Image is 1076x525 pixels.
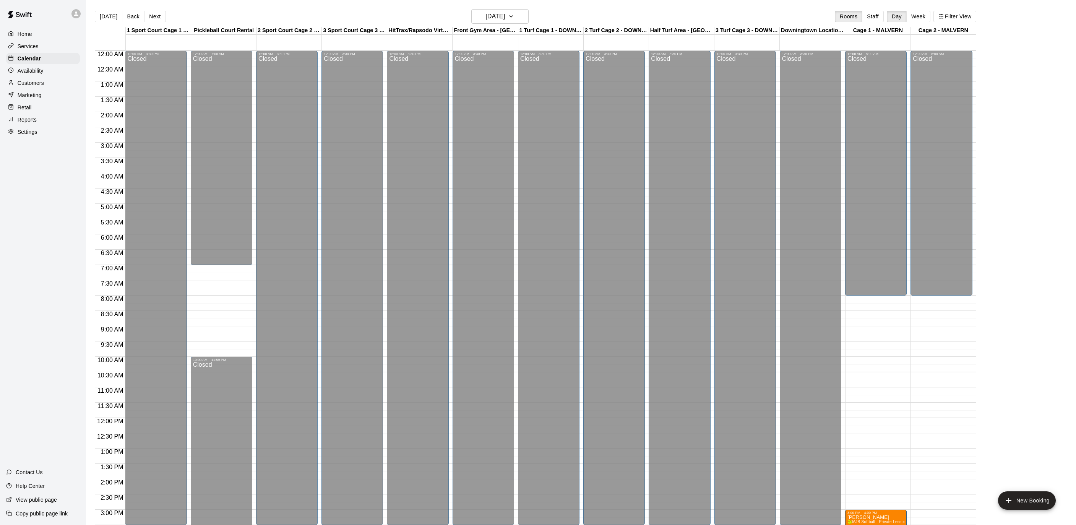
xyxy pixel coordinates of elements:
div: 12:00 AM – 3:30 PM: Closed [125,51,187,525]
span: 4:30 AM [99,189,125,195]
div: 12:00 AM – 8:00 AM: Closed [845,51,907,296]
p: View public page [16,496,57,504]
div: 12:00 AM – 7:00 AM: Closed [191,51,252,265]
div: 12:00 AM – 3:30 PM [717,52,774,56]
span: 5:00 AM [99,204,125,210]
span: 1:00 AM [99,81,125,88]
div: 12:00 AM – 3:30 PM [127,52,184,56]
a: Marketing [6,89,80,101]
p: Home [18,30,32,38]
div: 1 Sport Court Cage 1 - DOWNINGTOWN [126,27,191,34]
p: Copy public page link [16,510,68,517]
span: 8:30 AM [99,311,125,317]
a: Settings [6,126,80,138]
div: 3:00 PM – 4:00 PM [847,511,904,515]
div: Closed [193,56,250,268]
span: 4:00 AM [99,173,125,180]
p: Reports [18,116,37,124]
span: 2:30 PM [99,494,125,501]
button: Staff [862,11,884,22]
div: 12:00 AM – 3:30 PM: Closed [387,51,448,525]
div: 12:00 AM – 3:30 PM: Closed [714,51,776,525]
div: 12:00 AM – 3:30 PM [455,52,512,56]
p: Customers [18,79,44,87]
div: 10:00 AM – 11:59 PM [193,358,250,362]
span: 1:30 PM [99,464,125,470]
div: Reports [6,114,80,125]
span: 2:00 PM [99,479,125,486]
div: 12:00 AM – 8:00 AM: Closed [910,51,972,296]
button: Back [122,11,144,22]
span: 12:30 PM [95,433,125,440]
div: 1 Turf Cage 1 - DOWNINGTOWN [518,27,584,34]
div: 12:00 AM – 3:30 PM [389,52,446,56]
div: Cage 1 - MALVERN [845,27,910,34]
span: 5:30 AM [99,219,125,226]
a: Retail [6,102,80,113]
button: [DATE] [95,11,122,22]
div: 12:00 AM – 3:30 PM: Closed [321,51,383,525]
span: 11:30 AM [96,403,125,409]
p: Availability [18,67,44,75]
span: 12:00 AM [96,51,125,57]
div: 3 Turf Cage 3 - DOWNINGTOWN [714,27,780,34]
div: Customers [6,77,80,89]
div: 12:00 AM – 3:30 PM: Closed [649,51,710,525]
span: 6:30 AM [99,250,125,256]
span: 9:30 AM [99,341,125,348]
div: 12:00 AM – 7:00 AM [193,52,250,56]
span: 2:30 AM [99,127,125,134]
span: 8:00 AM [99,296,125,302]
button: Filter View [933,11,976,22]
p: Marketing [18,91,42,99]
span: 10:00 AM [96,357,125,363]
span: 7:00 AM [99,265,125,271]
a: Calendar [6,53,80,64]
p: Contact Us [16,468,43,476]
div: HitTrax/Rapsodo Virtual Reality Rental Cage - 16'x35' [387,27,453,34]
span: 7:30 AM [99,280,125,287]
div: 12:00 AM – 3:30 PM: Closed [256,51,318,525]
span: 3:00 AM [99,143,125,149]
div: Cage 2 - MALVERN [910,27,976,34]
a: Services [6,41,80,52]
button: Rooms [835,11,862,22]
button: Next [144,11,166,22]
span: 6:00 AM [99,234,125,241]
span: 2:00 AM [99,112,125,119]
p: Retail [18,104,32,111]
span: 12:30 AM [96,66,125,73]
a: Availability [6,65,80,76]
div: 2 Turf Cage 2 - DOWNINGTOWN [584,27,649,34]
div: 12:00 AM – 3:30 PM [520,52,577,56]
p: Help Center [16,482,45,490]
div: 12:00 AM – 8:00 AM [847,52,904,56]
span: 11:00 AM [96,387,125,394]
button: Week [906,11,930,22]
h6: [DATE] [485,11,505,22]
span: 12:00 PM [95,418,125,424]
div: 12:00 AM – 8:00 AM [913,52,970,56]
div: 12:00 AM – 3:30 PM: Closed [518,51,579,525]
p: Settings [18,128,37,136]
span: 10:30 AM [96,372,125,379]
div: Closed [847,56,904,298]
button: Day [887,11,907,22]
div: Downingtown Location - OUTDOOR Turf Area [780,27,845,34]
p: Services [18,42,39,50]
div: Half Turf Area - [GEOGRAPHIC_DATA] [649,27,714,34]
div: 12:00 AM – 3:30 PM: Closed [780,51,841,525]
div: Closed [913,56,970,298]
a: Home [6,28,80,40]
div: 12:00 AM – 3:30 PM [651,52,708,56]
div: 12:00 AM – 3:30 PM [586,52,643,56]
div: 3 Sport Court Cage 3 - DOWNINGTOWN [322,27,387,34]
div: 2 Sport Court Cage 2 - DOWNINGTOWN [256,27,322,34]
